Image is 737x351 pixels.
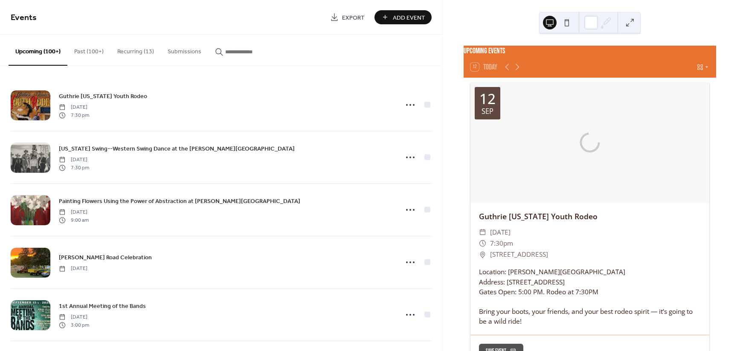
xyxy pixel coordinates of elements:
[470,211,709,222] div: Guthrie [US_STATE] Youth Rodeo
[490,249,548,260] span: [STREET_ADDRESS]
[110,35,161,65] button: Recurring (13)
[59,104,89,111] span: [DATE]
[479,227,487,238] div: ​
[59,197,300,206] span: Painting Flowers Using the Power of Abstraction at [PERSON_NAME][GEOGRAPHIC_DATA]
[479,92,496,106] div: 12
[479,249,487,260] div: ​
[59,313,89,321] span: [DATE]
[479,238,487,249] div: ​
[59,92,147,101] span: Guthrie [US_STATE] Youth Rodeo
[490,238,513,249] span: 7:30pm
[324,10,371,24] a: Export
[59,196,300,206] a: Painting Flowers Using the Power of Abstraction at [PERSON_NAME][GEOGRAPHIC_DATA]
[59,265,87,273] span: [DATE]
[464,46,716,57] div: Upcoming events
[59,253,152,262] span: [PERSON_NAME] Road Celebration
[67,35,110,65] button: Past (100+)
[59,216,89,224] span: 9:00 am
[59,321,89,329] span: 3:00 pm
[59,301,146,311] a: 1st Annual Meeting of the Bands
[59,156,89,164] span: [DATE]
[470,267,709,326] div: Location: [PERSON_NAME][GEOGRAPHIC_DATA] Address: [STREET_ADDRESS] Gates Open: 5:00 PM. Rodeo at ...
[490,227,511,238] span: [DATE]
[393,13,425,22] span: Add Event
[59,302,146,311] span: 1st Annual Meeting of the Bands
[342,13,365,22] span: Export
[59,91,147,101] a: Guthrie [US_STATE] Youth Rodeo
[161,35,208,65] button: Submissions
[482,108,493,115] div: Sep
[59,111,89,119] span: 7:30 pm
[59,209,89,216] span: [DATE]
[374,10,432,24] button: Add Event
[9,35,67,66] button: Upcoming (100+)
[59,145,295,154] span: [US_STATE] Swing--Western Swing Dance at the [PERSON_NAME][GEOGRAPHIC_DATA]
[59,164,89,171] span: 7:30 pm
[59,144,295,154] a: [US_STATE] Swing--Western Swing Dance at the [PERSON_NAME][GEOGRAPHIC_DATA]
[59,252,152,262] a: [PERSON_NAME] Road Celebration
[11,9,37,26] span: Events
